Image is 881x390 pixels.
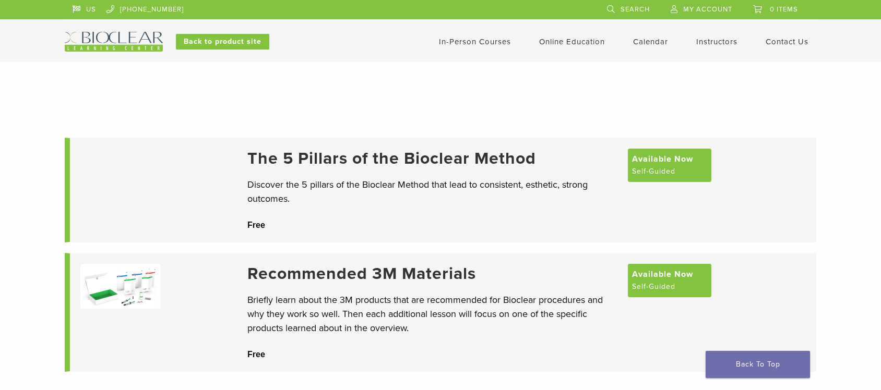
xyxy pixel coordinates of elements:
[247,221,265,229] span: Free
[632,165,675,178] span: Self-Guided
[706,351,810,378] a: Back To Top
[633,37,668,46] a: Calendar
[247,264,617,284] a: Recommended 3M Materials
[632,281,675,293] span: Self-Guided
[766,37,808,46] a: Contact Us
[65,32,163,52] img: Bioclear
[176,34,269,50] a: Back to product site
[628,149,711,182] a: Available Now Self-Guided
[247,149,617,168] a: The 5 Pillars of the Bioclear Method
[247,293,617,335] p: Briefly learn about the 3M products that are recommended for Bioclear procedures and why they wor...
[632,268,693,281] span: Available Now
[621,5,650,14] span: Search
[770,5,798,14] span: 0 items
[632,153,693,165] span: Available Now
[628,264,711,297] a: Available Now Self-Guided
[247,350,265,359] span: Free
[247,178,617,206] p: Discover the 5 pillars of the Bioclear Method that lead to consistent, esthetic, strong outcomes.
[439,37,511,46] a: In-Person Courses
[696,37,737,46] a: Instructors
[539,37,605,46] a: Online Education
[683,5,732,14] span: My Account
